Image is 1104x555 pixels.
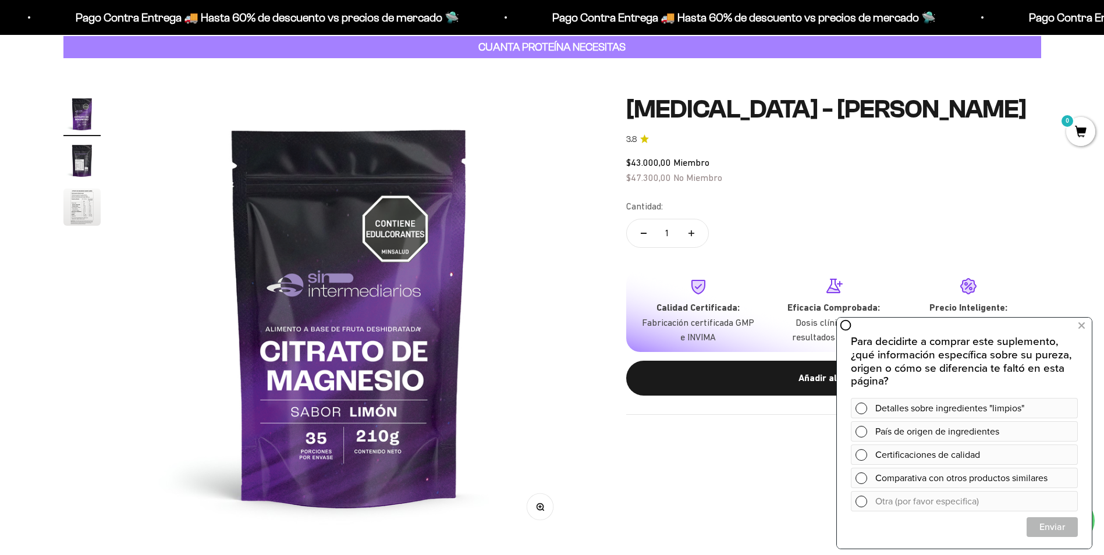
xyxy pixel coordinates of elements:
[656,302,740,313] strong: Calidad Certificada:
[675,219,708,247] button: Aumentar cantidad
[626,133,637,146] span: 3.8
[63,142,101,183] button: Ir al artículo 2
[478,41,626,53] strong: CUANTA PROTEÍNA NECESITAS
[775,315,892,345] p: Dosis clínicas para resultados máximos
[787,302,880,313] strong: Eficacia Comprobada:
[63,188,101,226] img: Citrato de Magnesio - Sabor Limón
[626,95,1041,123] h1: [MEDICAL_DATA] - [PERSON_NAME]
[63,95,101,133] img: Citrato de Magnesio - Sabor Limón
[63,8,447,27] p: Pago Contra Entrega 🚚 Hasta 60% de descuento vs precios de mercado 🛸
[673,172,722,183] span: No Miembro
[673,157,709,168] span: Miembro
[540,8,924,27] p: Pago Contra Entrega 🚚 Hasta 60% de descuento vs precios de mercado 🛸
[626,133,1041,146] a: 3.83.8 de 5.0 estrellas
[626,361,1041,396] button: Añadir al carrito
[1060,114,1074,128] mark: 0
[63,95,101,136] button: Ir al artículo 1
[129,95,570,537] img: Citrato de Magnesio - Sabor Limón
[627,219,661,247] button: Reducir cantidad
[649,371,1018,386] div: Añadir al carrito
[910,315,1027,345] p: Ahorra 40% modelo ágil sin intermediarios
[63,142,101,179] img: Citrato de Magnesio - Sabor Limón
[63,188,101,229] button: Ir al artículo 3
[640,315,757,345] p: Fabricación certificada GMP e INVIMA
[626,199,663,214] label: Cantidad:
[1066,126,1095,139] a: 0
[626,172,671,183] span: $47.300,00
[837,316,1092,549] iframe: zigpoll-iframe
[626,157,671,168] span: $43.000,00
[929,302,1007,313] strong: Precio Inteligente:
